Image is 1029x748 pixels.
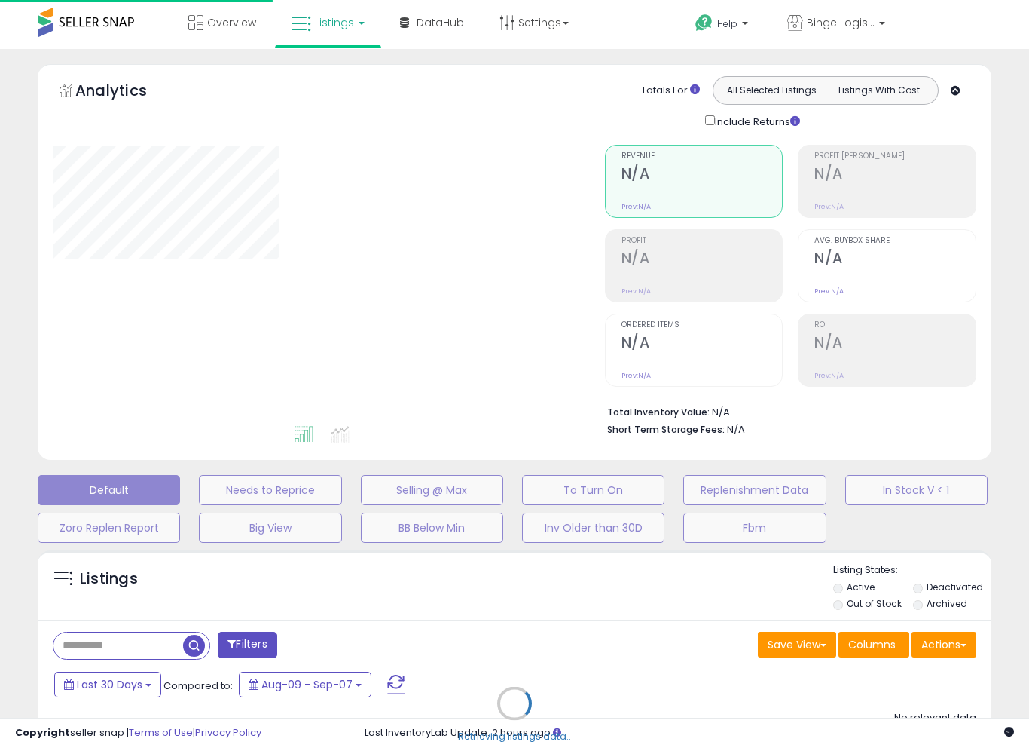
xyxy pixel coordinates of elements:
[683,2,763,49] a: Help
[621,202,651,211] small: Prev: N/A
[621,371,651,380] small: Prev: N/A
[807,15,875,30] span: Binge Logistics
[621,250,783,270] h2: N/A
[814,287,844,296] small: Prev: N/A
[621,287,651,296] small: Prev: N/A
[38,513,180,543] button: Zoro Replen Report
[814,321,976,330] span: ROI
[814,334,976,354] h2: N/A
[695,14,713,32] i: Get Help
[361,513,503,543] button: BB Below Min
[694,112,818,130] div: Include Returns
[683,513,826,543] button: Fbm
[727,422,745,437] span: N/A
[607,406,710,418] b: Total Inventory Value:
[458,730,571,743] div: Retrieving listings data..
[15,725,70,740] strong: Copyright
[814,165,976,185] h2: N/A
[522,513,664,543] button: Inv Older than 30D
[814,250,976,270] h2: N/A
[607,423,725,436] b: Short Term Storage Fees:
[522,475,664,505] button: To Turn On
[621,165,783,185] h2: N/A
[199,475,341,505] button: Needs to Reprice
[814,152,976,161] span: Profit [PERSON_NAME]
[717,81,826,100] button: All Selected Listings
[38,475,180,505] button: Default
[361,475,503,505] button: Selling @ Max
[621,152,783,161] span: Revenue
[814,237,976,245] span: Avg. Buybox Share
[207,15,256,30] span: Overview
[607,402,965,420] li: N/A
[814,371,844,380] small: Prev: N/A
[621,237,783,245] span: Profit
[75,80,176,105] h5: Analytics
[15,726,261,740] div: seller snap | |
[825,81,933,100] button: Listings With Cost
[683,475,826,505] button: Replenishment Data
[199,513,341,543] button: Big View
[845,475,988,505] button: In Stock V < 1
[621,334,783,354] h2: N/A
[315,15,354,30] span: Listings
[621,321,783,330] span: Ordered Items
[717,17,737,30] span: Help
[417,15,464,30] span: DataHub
[641,84,700,98] div: Totals For
[814,202,844,211] small: Prev: N/A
